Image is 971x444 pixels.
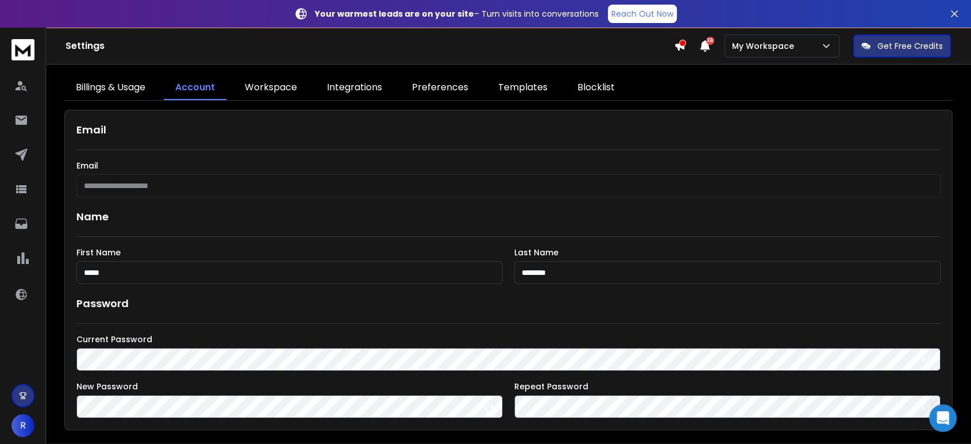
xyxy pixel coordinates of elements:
[76,209,941,225] h1: Name
[76,248,503,257] label: First Name
[11,414,34,437] button: R
[514,382,941,391] label: Repeat Password
[732,40,799,52] p: My Workspace
[400,76,480,100] a: Preferences
[76,335,941,343] label: Current Password
[11,39,34,60] img: logo
[64,76,157,100] a: Billings & Usage
[514,248,941,257] label: Last Name
[611,8,673,20] p: Reach Out Now
[315,76,394,100] a: Integrations
[706,37,714,45] span: 24
[76,122,941,138] h1: Email
[164,76,226,100] a: Account
[853,35,951,58] button: Get Free Credits
[877,40,943,52] p: Get Free Credits
[929,404,957,432] div: Open Intercom Messenger
[315,8,599,20] p: – Turn visits into conversations
[487,76,559,100] a: Templates
[315,8,474,20] strong: Your warmest leads are on your site
[233,76,309,100] a: Workspace
[608,5,677,23] a: Reach Out Now
[76,382,503,391] label: New Password
[566,76,626,100] a: Blocklist
[76,296,129,312] h1: Password
[76,162,941,170] label: Email
[65,39,674,53] h1: Settings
